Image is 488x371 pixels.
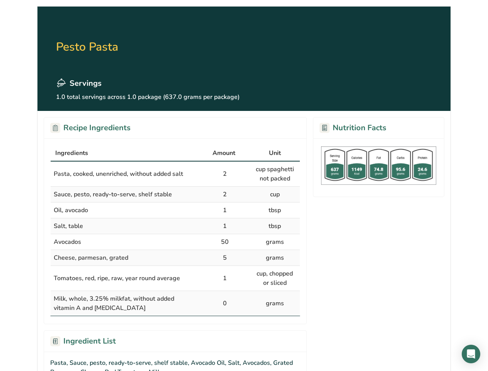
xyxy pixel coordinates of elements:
span: Unit [269,148,281,158]
td: 0 [200,291,250,316]
td: grams [250,250,300,266]
td: 1 [200,266,250,291]
h2: Recipe Ingredients [50,122,131,134]
td: cup spaghetti not packed [250,162,300,187]
span: Ingredients [55,148,88,158]
td: 50 [200,234,250,250]
p: 1.0 total servings across 1.0 package (637.0 grams per package) [56,92,240,102]
img: wEKPltJrZspbQAAAABJRU5ErkJggg== [320,145,438,186]
td: tbsp [250,218,300,234]
span: Milk, whole, 3.25% milkfat, without added vitamin A and [MEDICAL_DATA] [54,294,174,312]
span: Cheese, parmesan, grated [54,254,128,262]
td: 5 [200,250,250,266]
h2: Pesto Pasta [56,16,240,78]
td: 1 [200,218,250,234]
td: cup, chopped or sliced [250,266,300,291]
div: Open Intercom Messenger [462,345,480,363]
td: tbsp [250,203,300,218]
td: grams [250,291,300,316]
td: 1 [200,203,250,218]
h2: Ingredient List [50,335,116,347]
span: Tomatoes, red, ripe, raw, year round average [54,274,180,283]
td: 2 [200,187,250,203]
span: Salt, table [54,222,83,230]
span: Amount [213,148,235,158]
span: Avocados [54,238,81,246]
h2: Nutrition Facts [320,122,386,134]
span: Oil, avocado [54,206,88,214]
td: 2 [200,162,250,187]
span: Servings [70,78,102,89]
td: cup [250,187,300,203]
td: grams [250,234,300,250]
span: Sauce, pesto, ready-to-serve, shelf stable [54,190,172,199]
span: Pasta, cooked, unenriched, without added salt [54,170,183,178]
